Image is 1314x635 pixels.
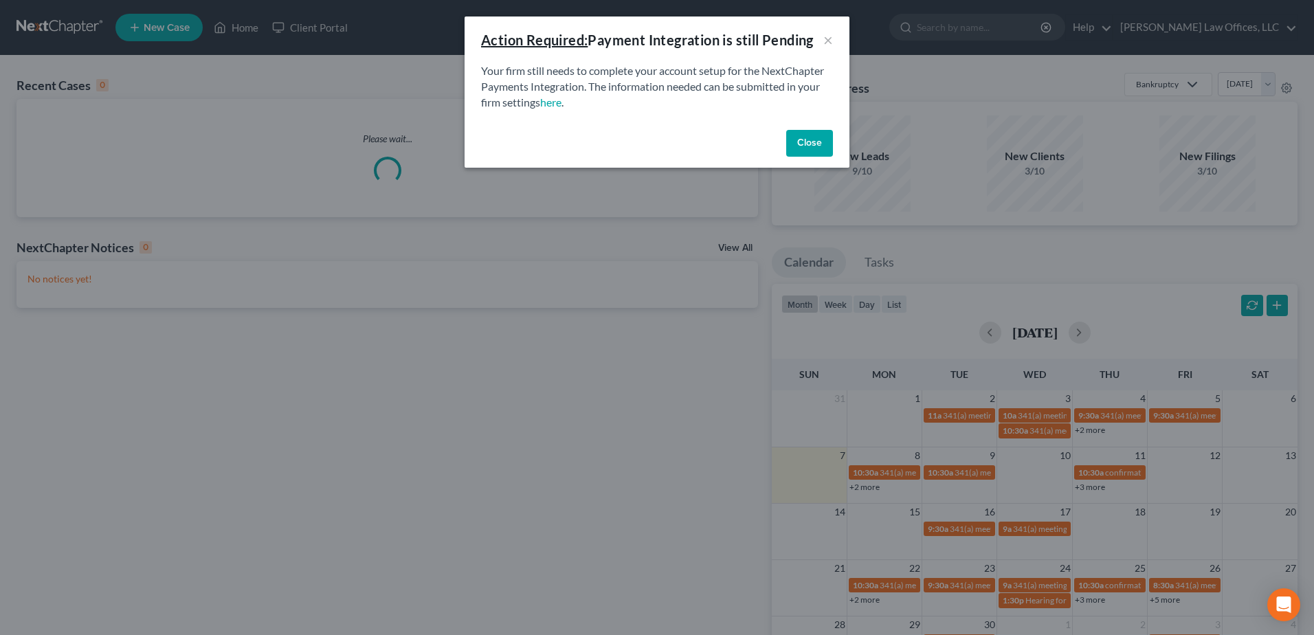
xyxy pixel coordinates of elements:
[481,32,588,48] u: Action Required:
[823,32,833,48] button: ×
[1267,588,1300,621] div: Open Intercom Messenger
[540,96,561,109] a: here
[481,30,814,49] div: Payment Integration is still Pending
[786,130,833,157] button: Close
[481,63,833,111] p: Your firm still needs to complete your account setup for the NextChapter Payments Integration. Th...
